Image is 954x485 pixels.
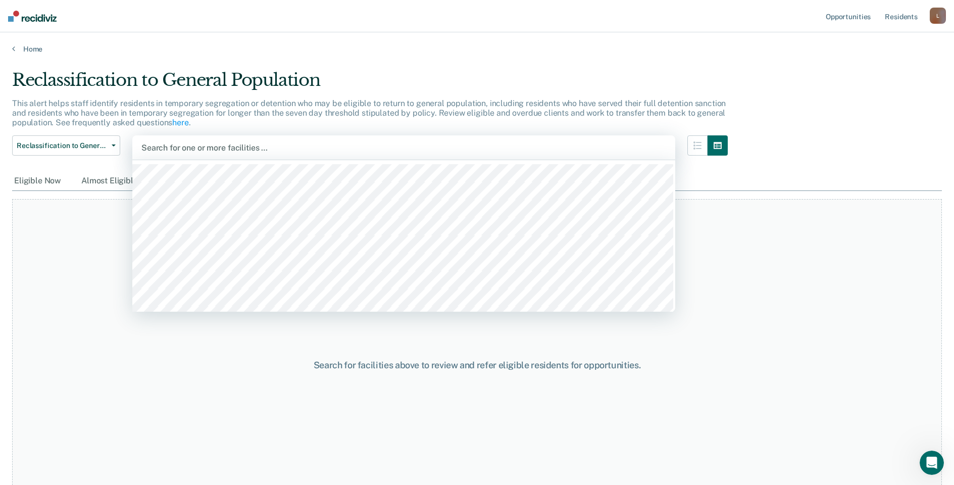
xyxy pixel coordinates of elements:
div: Reclassification to General Population [12,70,728,99]
a: Home [12,44,942,54]
iframe: Intercom live chat [920,451,944,475]
div: Almost Eligible [79,172,140,190]
span: Reclassification to General Population [17,141,108,150]
button: L [930,8,946,24]
img: Recidiviz [8,11,57,22]
button: Reclassification to General Population [12,135,120,156]
a: here [172,118,188,127]
p: This alert helps staff identify residents in temporary segregation or detention who may be eligib... [12,99,726,127]
div: Search for facilities above to review and refer eligible residents for opportunities. [245,360,710,371]
div: Eligible Now [12,172,63,190]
